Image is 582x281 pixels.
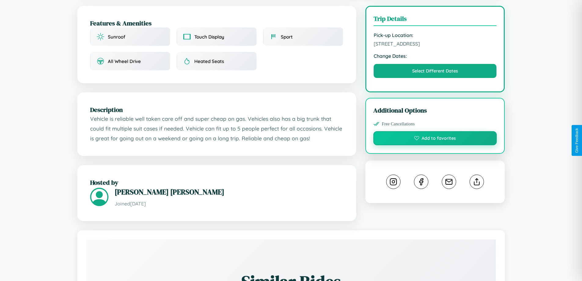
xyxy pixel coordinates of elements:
span: All Wheel Drive [108,58,141,64]
span: Sunroof [108,34,125,40]
h2: Features & Amenities [90,19,343,28]
button: Select Different Dates [374,64,497,78]
h2: Hosted by [90,178,343,187]
h3: [PERSON_NAME] [PERSON_NAME] [115,187,343,197]
h3: Additional Options [373,106,497,115]
span: Free Cancellations [382,121,415,127]
span: Sport [281,34,293,40]
strong: Pick-up Location: [374,32,497,38]
span: [STREET_ADDRESS] [374,41,497,47]
strong: Change Dates: [374,53,497,59]
p: Joined [DATE] [115,199,343,208]
button: Add to favorites [373,131,497,145]
h3: Trip Details [374,14,497,26]
h2: Description [90,105,343,114]
span: Heated Seats [194,58,224,64]
div: Give Feedback [575,128,579,153]
p: Vehicle is reliable well taken care off and super cheap on gas. Vehicles also has a big trunk tha... [90,114,343,143]
span: Touch Display [194,34,224,40]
